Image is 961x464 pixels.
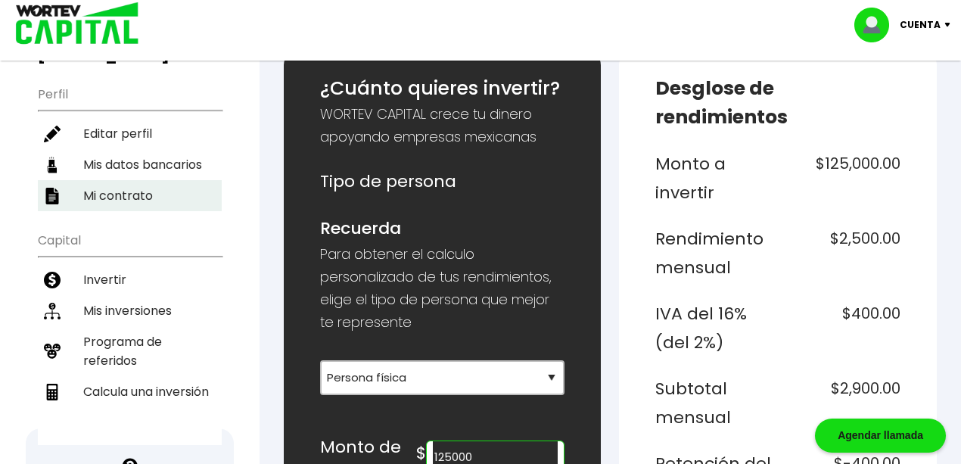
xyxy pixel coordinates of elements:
[38,295,222,326] a: Mis inversiones
[784,375,900,431] h6: $2,900.00
[655,300,772,357] h6: IVA del 16% (del 2%)
[44,157,61,173] img: datos-icon.10cf9172.svg
[44,343,61,360] img: recomiendanos-icon.9b8e9327.svg
[784,150,900,207] h6: $125,000.00
[854,8,900,42] img: profile-image
[44,126,61,142] img: editar-icon.952d3147.svg
[44,384,61,400] img: calculadora-icon.17d418c4.svg
[900,14,941,36] p: Cuenta
[320,103,565,148] p: WORTEV CAPITAL crece tu dinero apoyando empresas mexicanas
[655,225,772,282] h6: Rendimiento mensual
[320,214,565,243] h6: Recuerda
[320,243,565,334] p: Para obtener el calculo personalizado de tus rendimientos, elige el tipo de persona que mejor te ...
[38,376,222,407] a: Calcula una inversión
[815,419,946,453] div: Agendar llamada
[44,303,61,319] img: inversiones-icon.6695dc30.svg
[320,74,565,103] h5: ¿Cuánto quieres invertir?
[320,167,565,196] h6: Tipo de persona
[38,223,222,445] ul: Capital
[38,326,222,376] a: Programa de referidos
[655,150,772,207] h6: Monto a invertir
[44,188,61,204] img: contrato-icon.f2db500c.svg
[38,27,222,65] h3: Buen día,
[44,272,61,288] img: invertir-icon.b3b967d7.svg
[941,23,961,27] img: icon-down
[655,74,900,131] h5: Desglose de rendimientos
[655,375,772,431] h6: Subtotal mensual
[38,180,222,211] a: Mi contrato
[38,149,222,180] a: Mis datos bancarios
[784,300,900,357] h6: $400.00
[38,77,222,211] ul: Perfil
[784,225,900,282] h6: $2,500.00
[38,264,222,295] a: Invertir
[38,118,222,149] a: Editar perfil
